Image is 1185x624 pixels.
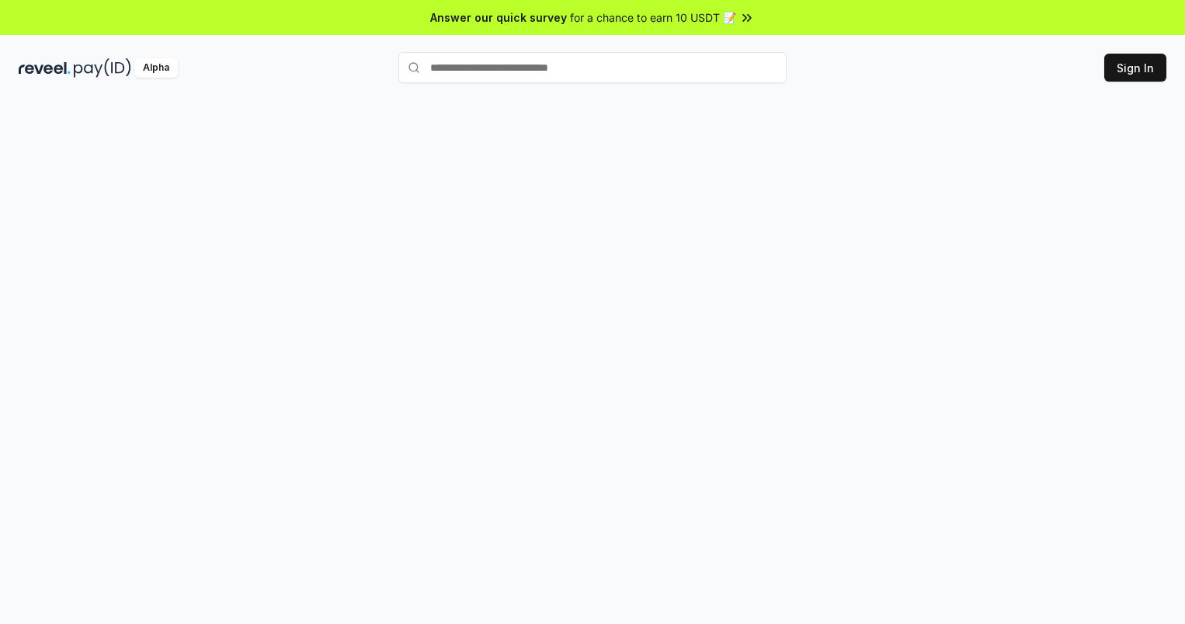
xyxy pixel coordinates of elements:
span: for a chance to earn 10 USDT 📝 [570,9,736,26]
button: Sign In [1104,54,1166,82]
img: pay_id [74,58,131,78]
img: reveel_dark [19,58,71,78]
div: Alpha [134,58,178,78]
span: Answer our quick survey [430,9,567,26]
